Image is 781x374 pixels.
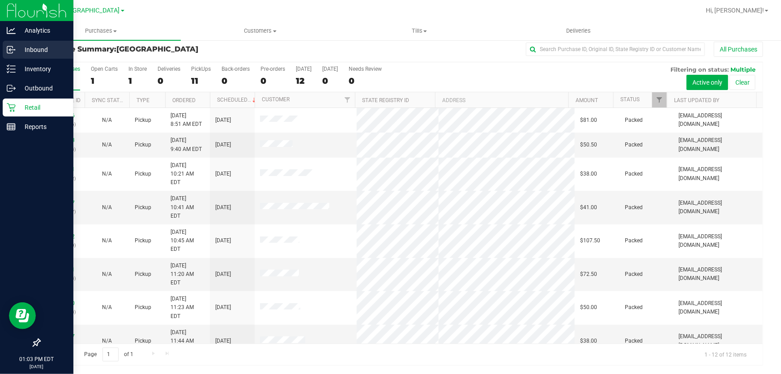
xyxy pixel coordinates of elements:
[171,295,205,321] span: [DATE] 11:23 AM EDT
[687,75,728,90] button: Active only
[625,270,643,279] span: Packed
[296,66,312,72] div: [DATE]
[730,75,755,90] button: Clear
[7,26,16,35] inline-svg: Analytics
[16,64,69,74] p: Inventory
[7,64,16,73] inline-svg: Inventory
[322,66,338,72] div: [DATE]
[625,303,643,312] span: Packed
[171,161,205,187] span: [DATE] 10:21 AM EDT
[625,236,643,245] span: Packed
[714,42,763,57] button: All Purchases
[102,204,112,211] span: Not Applicable
[679,232,757,249] span: [EMAIL_ADDRESS][DOMAIN_NAME]
[102,142,112,148] span: Not Applicable
[260,66,285,72] div: Pre-orders
[16,25,69,36] p: Analytics
[340,92,355,107] a: Filter
[526,43,705,56] input: Search Purchase ID, Original ID, State Registry ID or Customer Name...
[172,97,196,103] a: Ordered
[102,171,112,177] span: Not Applicable
[102,304,112,310] span: Not Applicable
[16,102,69,113] p: Retail
[21,27,181,35] span: Purchases
[102,337,112,345] button: N/A
[215,170,231,178] span: [DATE]
[9,302,36,329] iframe: Resource center
[670,66,729,73] span: Filtering on status:
[580,303,597,312] span: $50.00
[171,136,202,153] span: [DATE] 9:40 AM EDT
[215,203,231,212] span: [DATE]
[128,76,147,86] div: 1
[730,66,755,73] span: Multiple
[135,203,151,212] span: Pickup
[580,170,597,178] span: $38.00
[135,170,151,178] span: Pickup
[580,116,597,125] span: $81.00
[679,136,757,153] span: [EMAIL_ADDRESS][DOMAIN_NAME]
[625,203,643,212] span: Packed
[135,141,151,149] span: Pickup
[4,355,69,363] p: 01:03 PM EDT
[349,66,382,72] div: Needs Review
[215,270,231,279] span: [DATE]
[215,303,231,312] span: [DATE]
[181,27,340,35] span: Customers
[102,170,112,178] button: N/A
[7,84,16,93] inline-svg: Outbound
[580,141,597,149] span: $50.50
[679,112,757,129] span: [EMAIL_ADDRESS][DOMAIN_NAME]
[652,92,667,107] a: Filter
[222,76,250,86] div: 0
[92,97,126,103] a: Sync Status
[625,170,643,178] span: Packed
[435,92,568,108] th: Address
[4,363,69,370] p: [DATE]
[679,332,757,349] span: [EMAIL_ADDRESS][DOMAIN_NAME]
[349,76,382,86] div: 0
[296,76,312,86] div: 12
[171,262,205,288] span: [DATE] 11:20 AM EDT
[91,66,118,72] div: Open Carts
[580,203,597,212] span: $41.00
[135,236,151,245] span: Pickup
[102,117,112,123] span: Not Applicable
[580,236,600,245] span: $107.50
[322,76,338,86] div: 0
[135,270,151,279] span: Pickup
[262,96,290,103] a: Customer
[340,21,499,40] a: Tills
[580,337,597,345] span: $38.00
[16,44,69,55] p: Inbound
[102,348,119,361] input: 1
[7,103,16,112] inline-svg: Retail
[135,116,151,125] span: Pickup
[679,299,757,316] span: [EMAIL_ADDRESS][DOMAIN_NAME]
[620,96,640,103] a: Status
[7,45,16,54] inline-svg: Inbound
[16,83,69,94] p: Outbound
[158,66,180,72] div: Deliveries
[171,194,205,220] span: [DATE] 10:41 AM EDT
[128,66,147,72] div: In Store
[137,97,149,103] a: Type
[116,45,198,53] span: [GEOGRAPHIC_DATA]
[697,348,754,361] span: 1 - 12 of 12 items
[171,228,205,254] span: [DATE] 10:45 AM EDT
[39,45,281,53] h3: Purchase Summary:
[59,7,120,14] span: [GEOGRAPHIC_DATA]
[499,21,658,40] a: Deliveries
[16,121,69,132] p: Reports
[576,97,598,103] a: Amount
[217,97,258,103] a: Scheduled
[7,122,16,131] inline-svg: Reports
[362,97,409,103] a: State Registry ID
[102,303,112,312] button: N/A
[91,76,118,86] div: 1
[215,141,231,149] span: [DATE]
[158,76,180,86] div: 0
[215,337,231,345] span: [DATE]
[135,303,151,312] span: Pickup
[215,236,231,245] span: [DATE]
